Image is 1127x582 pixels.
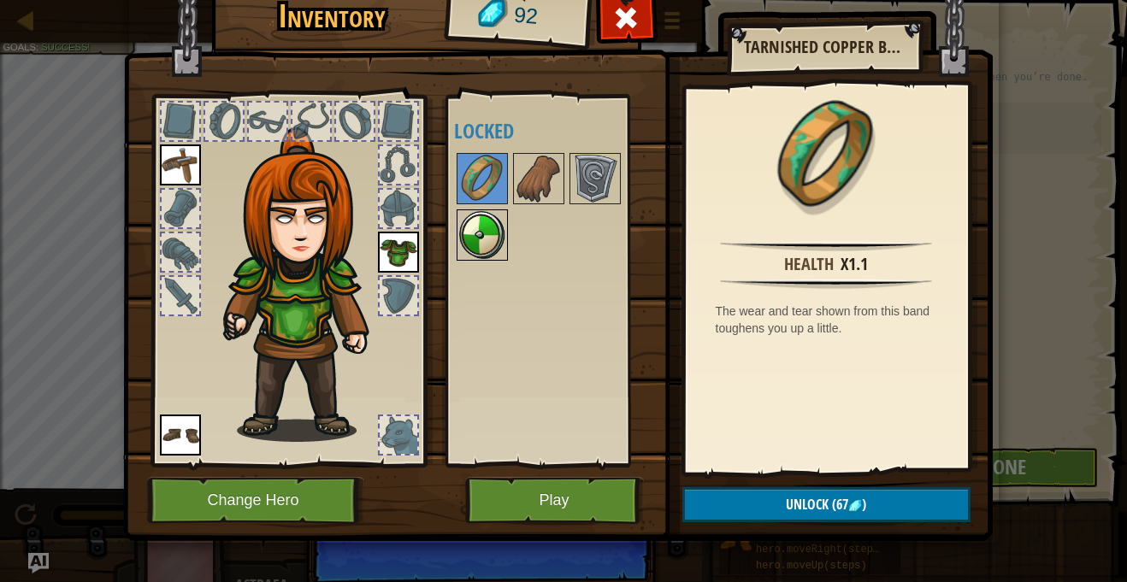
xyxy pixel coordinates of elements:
[720,279,931,289] img: hr.png
[378,232,419,273] img: portrait.png
[454,120,656,142] h4: Locked
[215,127,399,442] img: hair_f2.png
[716,303,946,337] div: The wear and tear shown from this band toughens you up a little.
[770,100,882,211] img: portrait.png
[862,495,866,514] span: )
[829,495,848,514] span: (67
[160,414,201,456] img: portrait.png
[848,499,862,513] img: gem.png
[720,241,931,251] img: hr.png
[458,155,506,203] img: portrait.png
[458,211,506,259] img: portrait.png
[682,487,971,522] button: Unlock(67)
[465,477,644,524] button: Play
[841,252,868,277] div: x1.1
[147,477,364,524] button: Change Hero
[784,252,834,277] div: Health
[515,155,563,203] img: portrait.png
[160,144,201,185] img: portrait.png
[571,155,619,203] img: portrait.png
[786,495,829,514] span: Unlock
[744,38,905,56] h2: Tarnished Copper Band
